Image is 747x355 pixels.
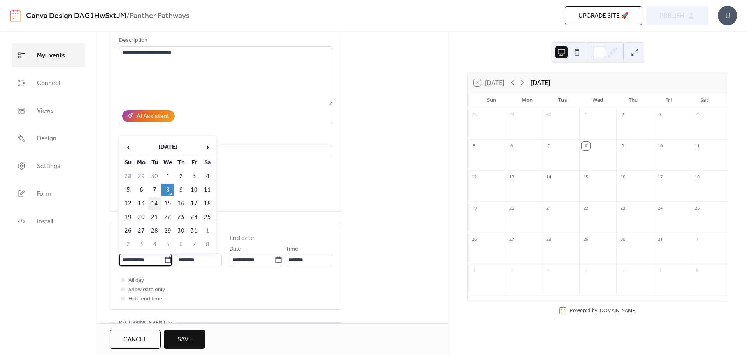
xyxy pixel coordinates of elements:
b: / [126,9,130,23]
div: 2 [470,267,479,275]
td: 20 [135,211,147,224]
a: Cancel [110,330,161,349]
td: 14 [148,197,161,210]
span: Upgrade site 🚀 [579,11,629,21]
td: 28 [148,224,161,237]
td: 22 [161,211,174,224]
div: 8 [693,267,701,275]
div: 14 [544,173,553,182]
td: 8 [201,238,214,251]
div: 5 [470,142,479,150]
td: 29 [161,224,174,237]
td: 7 [188,238,200,251]
span: Design [37,132,56,145]
span: Save [177,335,192,344]
div: Location [119,134,331,144]
th: Mo [135,156,147,169]
div: 12 [470,173,479,182]
td: 4 [148,238,161,251]
div: 3 [507,267,516,275]
a: Form [12,182,85,205]
div: 15 [582,173,590,182]
a: Connect [12,71,85,95]
td: 4 [201,170,214,183]
div: 18 [693,173,701,182]
div: 27 [507,235,516,244]
div: 24 [656,204,665,213]
td: 1 [161,170,174,183]
td: 27 [135,224,147,237]
td: 7 [148,184,161,196]
th: Tu [148,156,161,169]
div: 30 [544,111,553,119]
td: 5 [161,238,174,251]
div: 19 [470,204,479,213]
a: Settings [12,154,85,178]
div: 25 [693,204,701,213]
td: 10 [188,184,200,196]
div: Sun [474,92,509,108]
span: Time [286,245,298,254]
div: 1 [582,111,590,119]
td: 6 [175,238,187,251]
td: 16 [175,197,187,210]
a: Canva Design DAG1HwSxtJM [26,9,126,23]
a: [DOMAIN_NAME] [598,307,637,314]
div: 29 [582,235,590,244]
div: 26 [470,235,479,244]
div: Mon [509,92,545,108]
div: 11 [693,142,701,150]
td: 24 [188,211,200,224]
div: 7 [656,267,665,275]
span: Install [37,215,53,228]
span: Show date only [128,285,165,295]
div: 13 [507,173,516,182]
td: 6 [135,184,147,196]
td: 13 [135,197,147,210]
th: Sa [201,156,214,169]
div: Sat [686,92,722,108]
span: Hide end time [128,295,162,304]
div: 30 [619,235,627,244]
td: 8 [161,184,174,196]
a: Design [12,126,85,150]
td: 26 [122,224,134,237]
div: 17 [656,173,665,182]
div: 10 [656,142,665,150]
div: 22 [582,204,590,213]
div: 3 [656,111,665,119]
td: 1 [201,224,214,237]
div: 31 [656,235,665,244]
th: Fr [188,156,200,169]
img: logo [10,9,21,22]
div: Fri [651,92,686,108]
a: Views [12,99,85,122]
div: 8 [582,142,590,150]
th: [DATE] [135,139,200,155]
span: Views [37,105,54,117]
div: 1 [693,235,701,244]
td: 12 [122,197,134,210]
div: 5 [582,267,590,275]
div: 29 [507,111,516,119]
div: Description [119,36,331,45]
td: 17 [188,197,200,210]
td: 21 [148,211,161,224]
div: 28 [470,111,479,119]
td: 25 [201,211,214,224]
td: 5 [122,184,134,196]
div: AI Assistant [137,112,169,121]
th: Th [175,156,187,169]
span: Connect [37,77,61,89]
span: › [202,139,213,155]
td: 29 [135,170,147,183]
a: Install [12,209,85,233]
div: 9 [619,142,627,150]
td: 2 [175,170,187,183]
div: 28 [544,235,553,244]
td: 23 [175,211,187,224]
td: 11 [201,184,214,196]
div: 23 [619,204,627,213]
td: 3 [188,170,200,183]
td: 19 [122,211,134,224]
